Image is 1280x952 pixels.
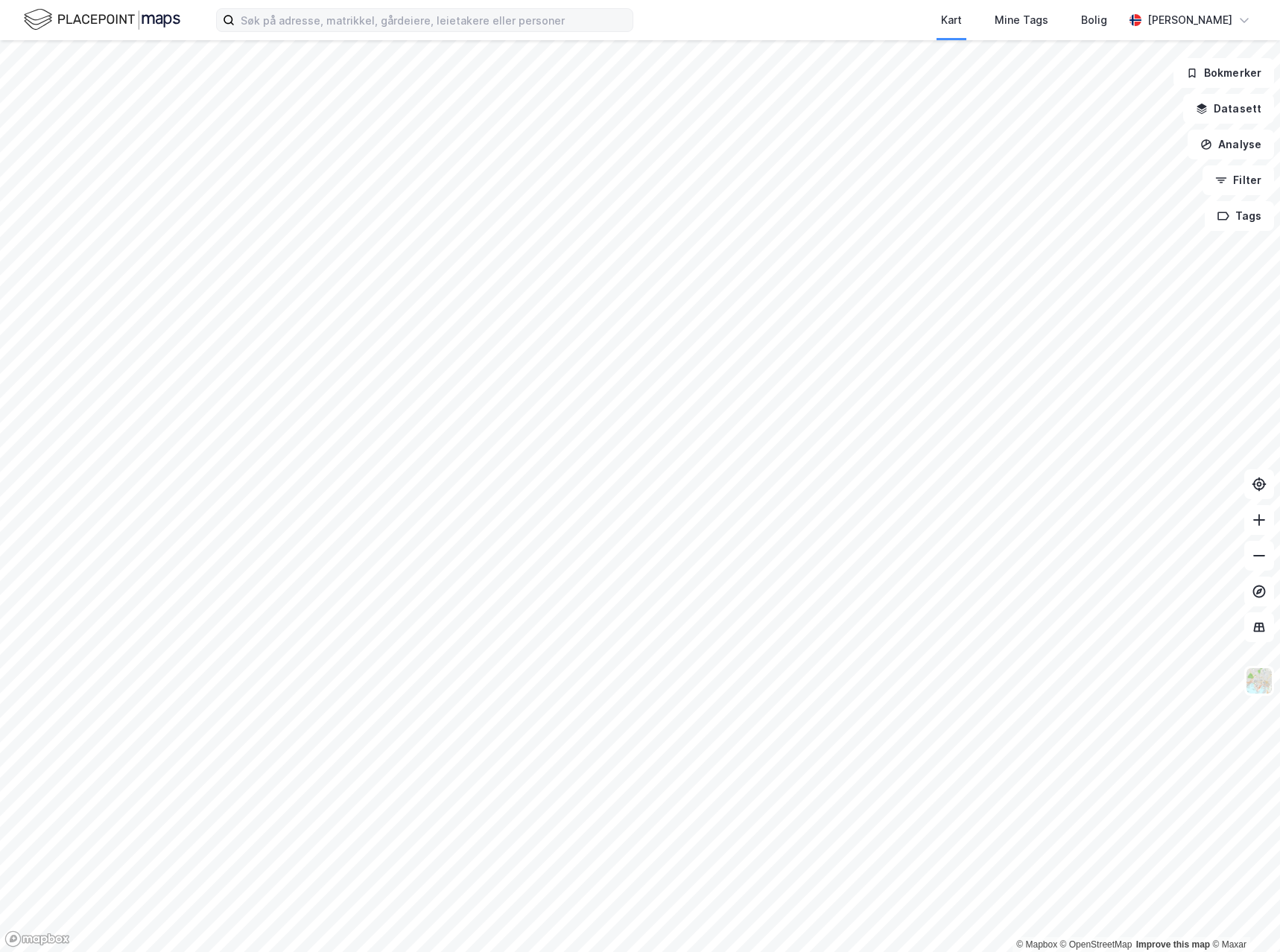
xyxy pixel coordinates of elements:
[1205,880,1280,952] div: Kontrollprogram for chat
[995,11,1048,29] div: Mine Tags
[1060,939,1132,950] a: OpenStreetMap
[1188,130,1274,159] button: Analyse
[941,11,962,29] div: Kart
[24,7,180,33] img: logo.f888ab2527a4732fd821a326f86c7f29.svg
[1173,58,1274,88] button: Bokmerker
[4,930,70,948] a: Mapbox homepage
[235,9,633,31] input: Søk på adresse, matrikkel, gårdeiere, leietakere eller personer
[1245,667,1273,695] img: Z
[1016,939,1057,950] a: Mapbox
[1205,201,1274,231] button: Tags
[1147,11,1232,29] div: [PERSON_NAME]
[1136,939,1210,950] a: Improve this map
[1081,11,1107,29] div: Bolig
[1183,94,1274,124] button: Datasett
[1203,165,1274,195] button: Filter
[1205,880,1280,952] iframe: Chat Widget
